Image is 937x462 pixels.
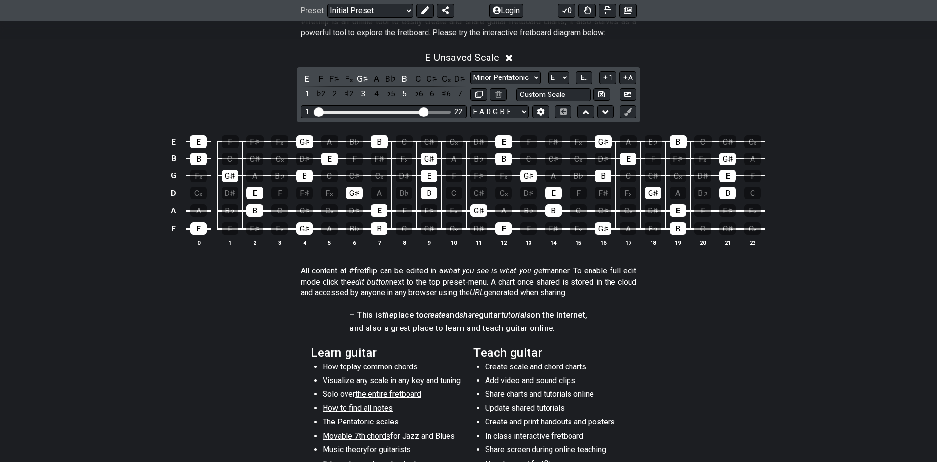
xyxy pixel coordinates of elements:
div: C♯ [645,170,661,182]
th: 18 [641,237,666,248]
em: the [382,310,393,320]
div: F [520,222,537,235]
div: G♯ [595,135,612,148]
th: 6 [342,237,367,248]
button: Create Image [620,88,636,101]
div: E [620,153,636,165]
div: F♯ [595,187,611,199]
div: E [371,204,387,217]
div: A [495,204,512,217]
div: B♭ [645,135,662,148]
th: 14 [541,237,566,248]
div: toggle scale degree [356,87,369,100]
li: for guitarists [323,444,462,458]
th: 22 [740,237,765,248]
li: Add video and sound clips [485,375,624,389]
div: F𝄪 [190,170,207,182]
th: 0 [186,237,211,248]
span: the entire fretboard [355,389,421,399]
div: G♯ [346,187,363,199]
div: toggle pitch class [328,72,341,85]
button: E.. [576,71,592,84]
li: Update shared tutorials [485,403,624,417]
div: F♯ [470,170,487,182]
div: B [595,170,611,182]
button: Move down [597,105,614,118]
div: F [744,170,761,182]
button: Move up [577,105,594,118]
button: First click edit preset to enable marker editing [620,105,636,118]
div: C♯ [296,204,313,217]
button: Delete [490,88,507,101]
select: Tuning [470,105,529,118]
div: F [645,153,661,165]
td: E [168,219,180,238]
div: D♯ [595,153,611,165]
div: B♭ [271,170,288,182]
th: 8 [392,237,417,248]
div: F♯ [246,135,264,148]
div: C♯ [719,135,736,148]
div: D♯ [645,204,661,217]
div: F𝄪 [744,204,761,217]
div: E [670,204,686,217]
div: C𝄪 [670,170,686,182]
div: D♯ [222,187,238,199]
div: C [446,187,462,199]
div: G♯ [421,153,437,165]
th: 5 [317,237,342,248]
div: toggle scale degree [343,87,355,100]
p: #fretflip is an online tool to easily create and share guitar fretboard charts, it also serves as... [301,17,636,38]
div: B [495,153,512,165]
div: C [396,222,412,235]
div: A [620,135,637,148]
span: The Pentatonic scales [323,417,399,426]
th: 10 [442,237,467,248]
div: E [190,135,207,148]
th: 13 [516,237,541,248]
div: C [520,153,537,165]
div: B♭ [346,135,363,148]
div: C♯ [470,187,487,199]
th: 21 [715,237,740,248]
div: F [222,135,239,148]
button: A [619,71,636,84]
div: C♯ [595,204,611,217]
button: Share Preset [437,4,454,18]
div: F♯ [371,153,387,165]
div: B [670,222,686,235]
td: E [168,134,180,151]
button: Edit Tuning [532,105,549,118]
div: G♯ [296,222,313,235]
div: F [446,170,462,182]
div: F𝄪 [570,222,587,235]
div: C♯ [421,135,438,148]
button: Toggle horizontal chord view [555,105,571,118]
div: 22 [454,108,462,116]
div: C𝄪 [190,187,207,199]
div: B♭ [520,204,537,217]
em: what you see is what you get [443,266,545,275]
div: C♯ [346,170,363,182]
div: A [321,222,338,235]
div: E [246,187,263,199]
div: D♯ [396,170,412,182]
li: Solo over [323,389,462,403]
em: create [424,310,445,320]
div: F [570,187,587,199]
span: Movable 7th chords [323,431,390,441]
div: B♭ [470,153,487,165]
div: A [744,153,761,165]
div: F [694,204,711,217]
div: B [296,170,313,182]
th: 11 [467,237,491,248]
em: share [459,310,479,320]
div: E [495,222,512,235]
div: toggle pitch class [454,72,467,85]
div: B [421,187,437,199]
div: G♯ [470,204,487,217]
th: 20 [691,237,715,248]
div: toggle pitch class [315,72,327,85]
div: C [694,222,711,235]
div: F𝄪 [694,153,711,165]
